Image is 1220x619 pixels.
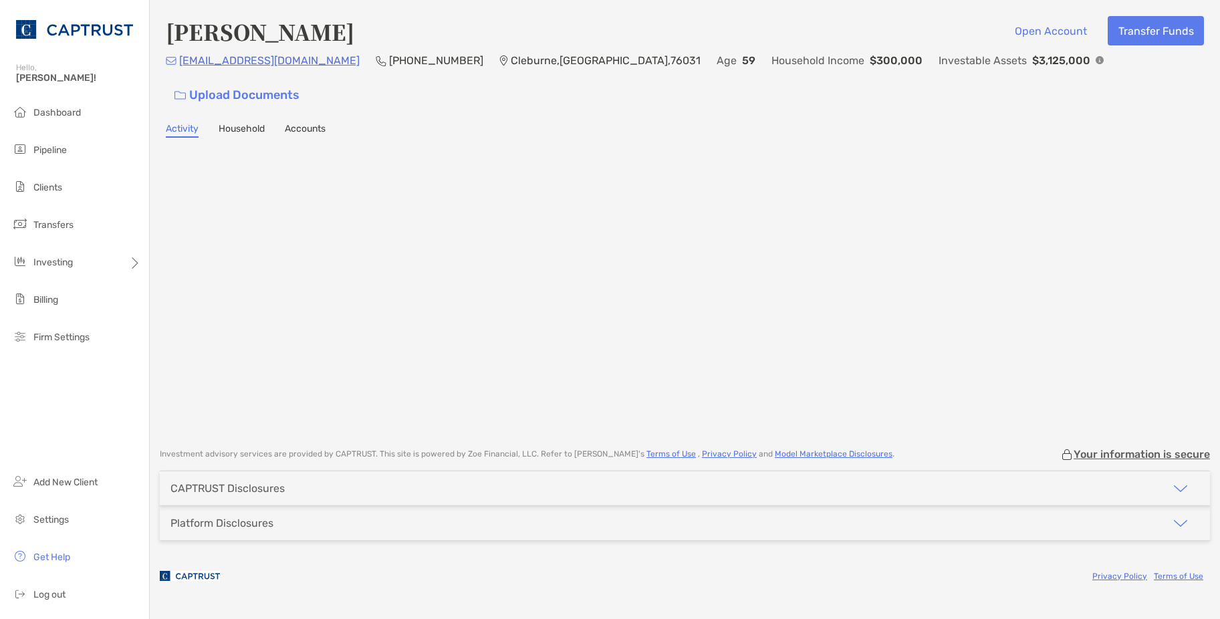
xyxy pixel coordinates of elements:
[1154,572,1203,581] a: Terms of Use
[33,182,62,193] span: Clients
[376,55,386,66] img: Phone Icon
[33,257,73,268] span: Investing
[33,219,74,231] span: Transfers
[179,52,360,69] p: [EMAIL_ADDRESS][DOMAIN_NAME]
[160,449,894,459] p: Investment advisory services are provided by CAPTRUST . This site is powered by Zoe Financial, LL...
[16,5,133,53] img: CAPTRUST Logo
[33,294,58,305] span: Billing
[12,216,28,232] img: transfers icon
[389,52,483,69] p: [PHONE_NUMBER]
[12,104,28,120] img: dashboard icon
[1096,56,1104,64] img: Info Icon
[939,52,1027,69] p: Investable Assets
[742,52,755,69] p: 59
[166,57,176,65] img: Email Icon
[1173,481,1189,497] img: icon arrow
[717,52,737,69] p: Age
[33,477,98,488] span: Add New Client
[1092,572,1147,581] a: Privacy Policy
[1173,515,1189,531] img: icon arrow
[499,55,508,66] img: Location Icon
[33,514,69,525] span: Settings
[170,517,273,529] div: Platform Disclosures
[775,449,892,459] a: Model Marketplace Disclosures
[33,332,90,343] span: Firm Settings
[219,123,265,138] a: Household
[1074,448,1210,461] p: Your information is secure
[12,253,28,269] img: investing icon
[12,328,28,344] img: firm-settings icon
[166,16,354,47] h4: [PERSON_NAME]
[33,551,70,563] span: Get Help
[511,52,701,69] p: Cleburne , [GEOGRAPHIC_DATA] , 76031
[646,449,696,459] a: Terms of Use
[285,123,326,138] a: Accounts
[12,586,28,602] img: logout icon
[33,107,81,118] span: Dashboard
[1032,52,1090,69] p: $3,125,000
[771,52,864,69] p: Household Income
[166,123,199,138] a: Activity
[174,91,186,100] img: button icon
[33,144,67,156] span: Pipeline
[12,511,28,527] img: settings icon
[12,178,28,195] img: clients icon
[12,548,28,564] img: get-help icon
[170,482,285,495] div: CAPTRUST Disclosures
[870,52,923,69] p: $300,000
[33,589,66,600] span: Log out
[12,141,28,157] img: pipeline icon
[160,561,220,591] img: company logo
[12,291,28,307] img: billing icon
[12,473,28,489] img: add_new_client icon
[166,81,308,110] a: Upload Documents
[1108,16,1204,45] button: Transfer Funds
[702,449,757,459] a: Privacy Policy
[16,72,141,84] span: [PERSON_NAME]!
[1004,16,1097,45] button: Open Account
